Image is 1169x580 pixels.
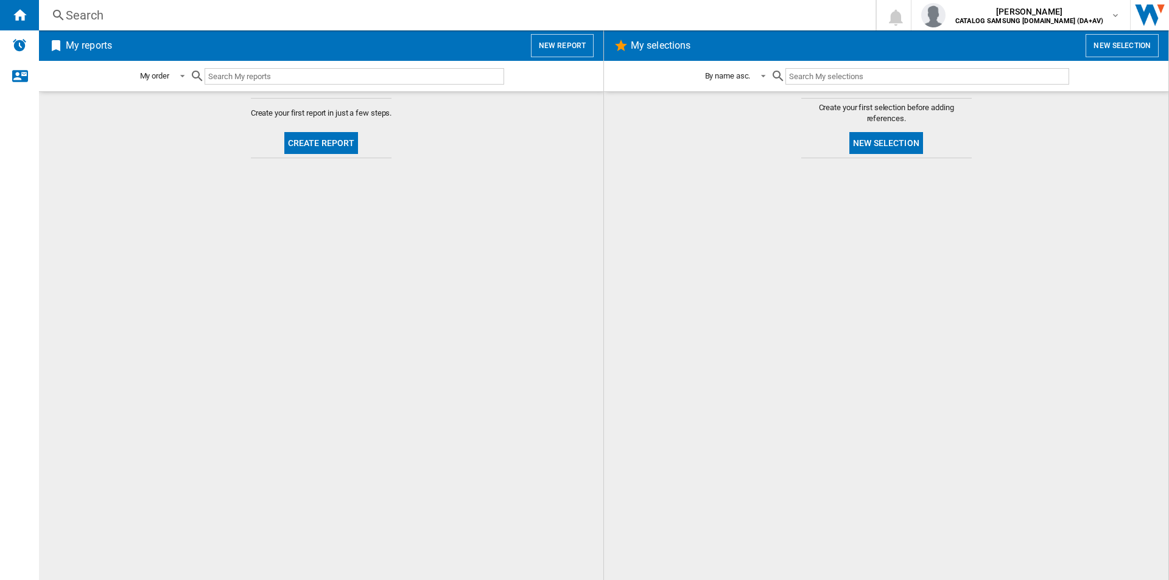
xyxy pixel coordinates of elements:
input: Search My selections [785,68,1069,85]
div: By name asc. [705,71,751,80]
button: New selection [849,132,923,154]
button: New report [531,34,594,57]
div: My order [140,71,169,80]
h2: My reports [63,34,114,57]
button: New selection [1086,34,1159,57]
img: alerts-logo.svg [12,38,27,52]
span: [PERSON_NAME] [955,5,1103,18]
b: CATALOG SAMSUNG [DOMAIN_NAME] (DA+AV) [955,17,1103,25]
span: Create your first report in just a few steps. [251,108,392,119]
input: Search My reports [205,68,504,85]
div: Search [66,7,844,24]
button: Create report [284,132,359,154]
h2: My selections [628,34,693,57]
span: Create your first selection before adding references. [801,102,972,124]
img: profile.jpg [921,3,946,27]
